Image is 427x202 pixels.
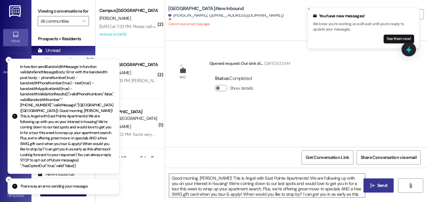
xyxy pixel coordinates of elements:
[3,29,28,46] a: Inbox
[99,109,158,115] div: [GEOGRAPHIC_DATA]
[363,178,394,193] button: Send
[6,57,12,63] button: Close toast
[215,74,256,83] div: : Completed
[99,155,158,161] div: Apt. 304~1, 1 Campus Edge Guarantors
[302,150,353,165] button: Get Conversation Link
[3,91,28,108] a: Site Visit •
[169,174,365,197] textarea: Good morning, [PERSON_NAME]! This is Angel with East Pointe Apartments! We are following up with ...
[9,5,22,17] img: ResiDesk Logo
[168,17,210,26] sup: Cannot receive text messages
[384,35,414,43] button: See them now!
[168,5,244,12] b: [GEOGRAPHIC_DATA]: New Inbound
[313,13,414,19] div: You have new messages!
[180,74,186,81] div: WO
[31,36,95,42] div: Prospects + Residents
[24,193,25,197] span: •
[38,6,89,16] label: Viewing conversations for
[99,124,131,129] span: [PERSON_NAME]
[20,184,88,189] p: There was an error sending your message.
[3,153,28,170] a: Leads
[306,6,312,12] button: Close toast
[215,75,229,81] b: Status
[99,24,244,29] div: [DATE] at 7:33 PM: Please call us back so we can figure it out [PHONE_NUMBER]
[3,122,28,139] a: Buildings
[82,19,86,24] i: 
[99,31,158,38] div: Archived on [DATE]
[263,60,290,67] div: [DATE] 6:32 AM
[38,47,60,54] div: Unread
[209,60,290,69] div: Opened request: Our sink di...
[377,182,387,189] span: Send
[168,12,284,19] div: [PERSON_NAME]. ([EMAIL_ADDRESS][DOMAIN_NAME])
[408,183,413,188] i: 
[99,61,158,68] div: Campus [GEOGRAPHIC_DATA]
[370,183,375,188] i: 
[3,184,28,201] a: Templates •
[306,154,349,161] span: Get Conversation Link
[6,177,12,183] button: Close toast
[99,15,131,21] span: [PERSON_NAME]
[99,115,158,122] div: Property: [GEOGRAPHIC_DATA]
[361,154,417,161] span: Share Conversation via email
[99,7,158,14] div: Campus [GEOGRAPHIC_DATA]
[20,64,114,169] p: In function sendBandwidthMessage: In function validateSendMessageBody: Error with the bandwidth p...
[41,16,79,26] input: All communities
[99,70,131,76] span: [PERSON_NAME]
[230,85,253,92] label: Show details
[357,150,421,165] button: Share Conversation via email
[313,21,414,32] p: We know you're working, so we'll wait until you're ready to update your messages.
[99,78,163,83] div: [DATE] at 7:13 PM: [PERSON_NAME]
